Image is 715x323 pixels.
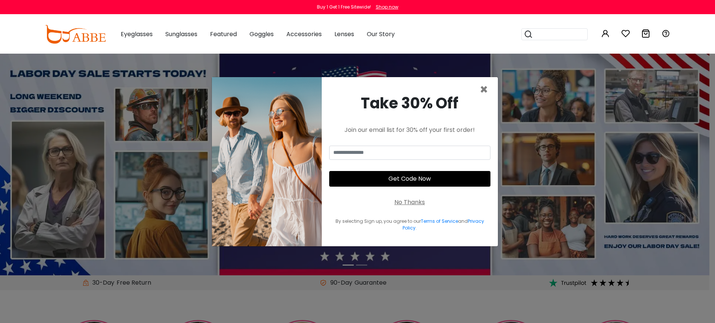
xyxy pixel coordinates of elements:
span: × [480,80,488,99]
span: Accessories [286,30,322,38]
div: Shop now [376,4,398,10]
div: Take 30% Off [329,92,490,114]
div: By selecting Sign up, you agree to our and . [329,218,490,231]
a: Terms of Service [421,218,458,224]
span: Featured [210,30,237,38]
button: Close [480,83,488,96]
a: Shop now [372,4,398,10]
span: Goggles [250,30,274,38]
img: welcome [212,77,322,246]
img: abbeglasses.com [45,25,106,44]
div: No Thanks [394,198,425,207]
span: Eyeglasses [121,30,153,38]
div: Buy 1 Get 1 Free Sitewide! [317,4,371,10]
a: Privacy Policy [403,218,484,231]
span: Our Story [367,30,395,38]
div: Join our email list for 30% off your first order! [329,126,490,134]
button: Get Code Now [329,171,490,187]
span: Sunglasses [165,30,197,38]
span: Lenses [334,30,354,38]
